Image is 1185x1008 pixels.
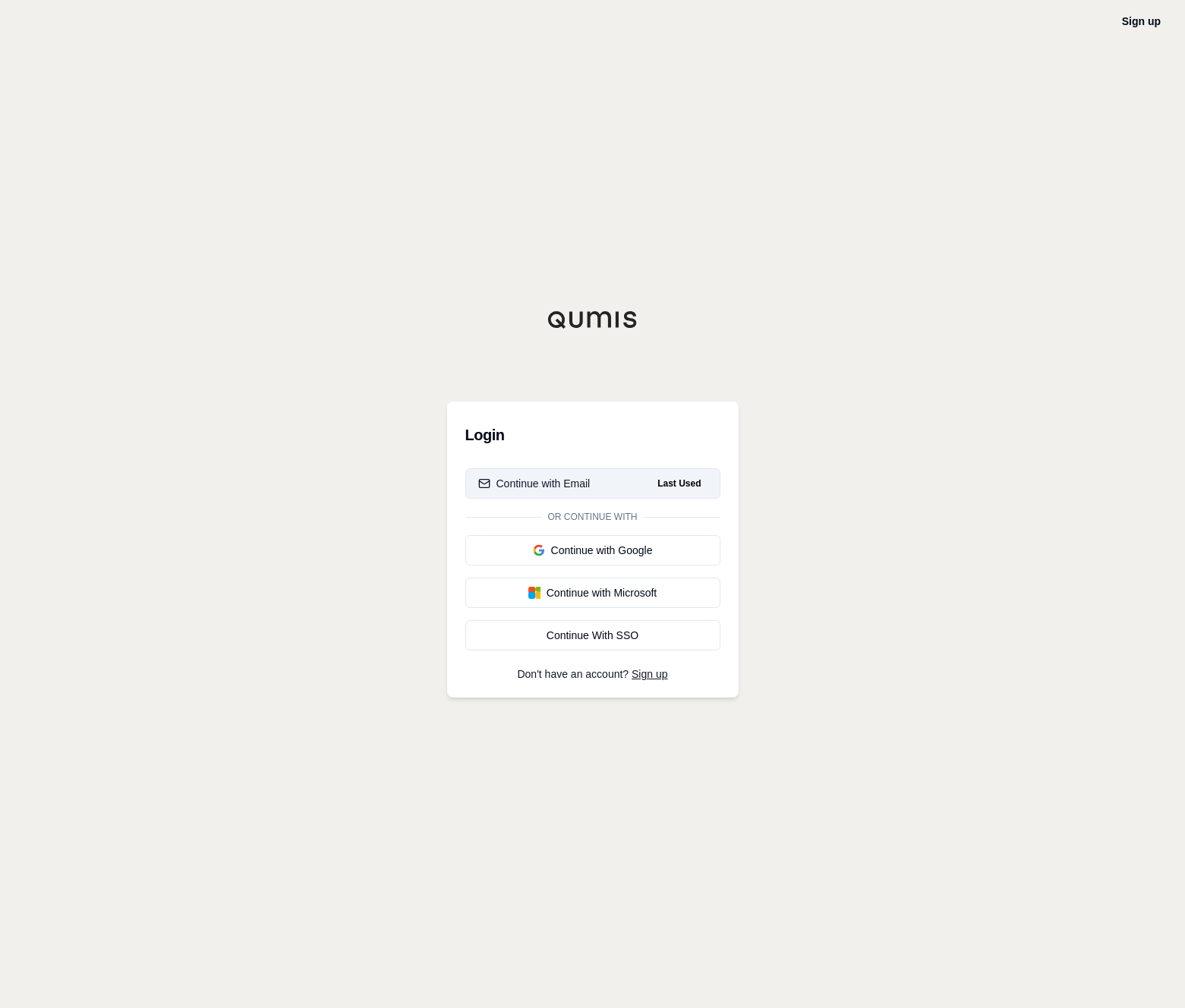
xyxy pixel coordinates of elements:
button: Continue with Microsoft [465,578,720,608]
span: Or continue with [542,511,644,523]
div: Continue With SSO [478,628,708,643]
div: Continue with Email [478,476,591,491]
a: Sign up [632,668,667,680]
p: Don't have an account? [465,669,720,679]
button: Continue with Google [465,535,720,565]
div: Continue with Microsoft [478,585,708,600]
img: Qumis [547,310,638,329]
h3: Login [465,420,720,450]
div: Continue with Google [478,543,708,558]
span: Last Used [651,474,707,493]
button: Continue with EmailLast Used [465,468,720,499]
a: Sign up [1122,15,1161,27]
a: Continue With SSO [465,620,720,650]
